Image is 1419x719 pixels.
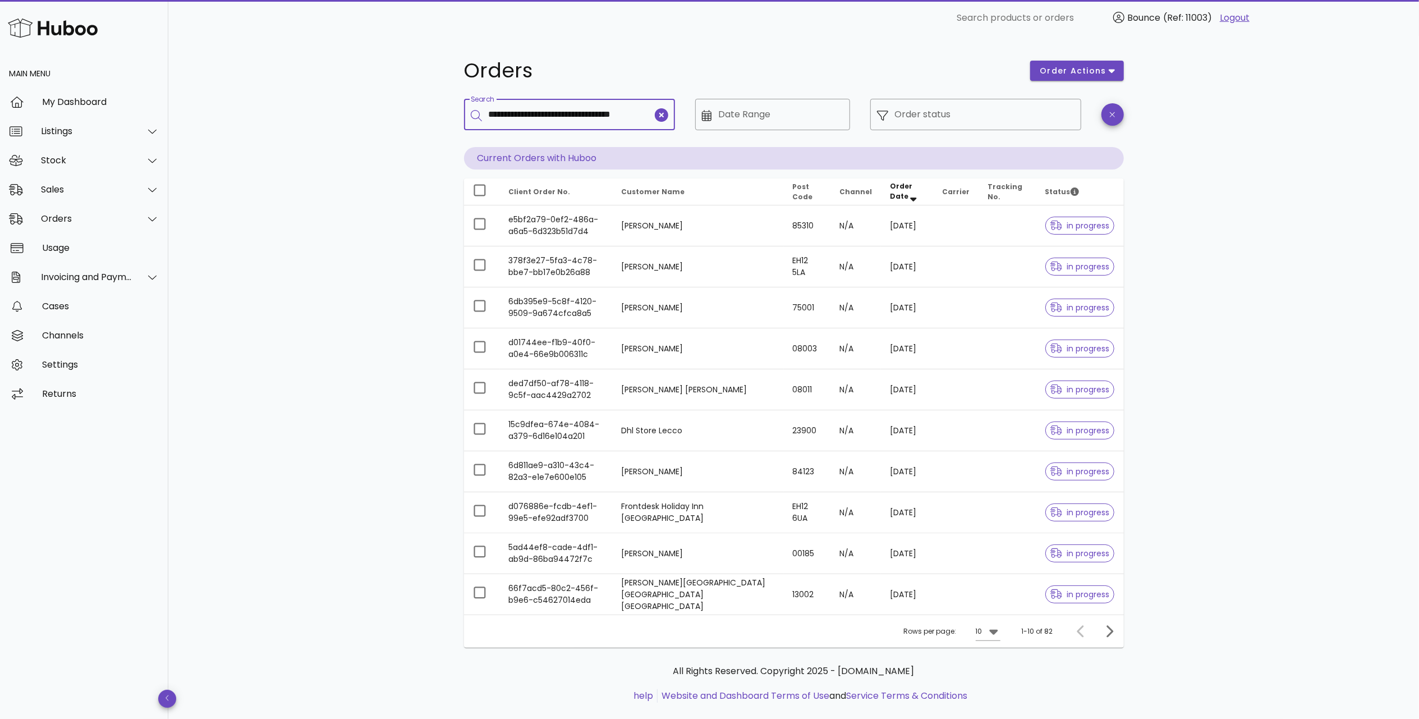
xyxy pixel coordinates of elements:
[500,246,613,287] td: 378f3e27-5fa3-4c78-bbe7-bb17e0b26a88
[784,246,831,287] td: EH12 5LA
[621,187,685,196] span: Customer Name
[830,574,881,615] td: N/A
[42,97,159,107] div: My Dashboard
[500,369,613,410] td: ded7df50-af78-4118-9c5f-aac4429a2702
[784,205,831,246] td: 85310
[42,330,159,341] div: Channels
[830,328,881,369] td: N/A
[881,410,933,451] td: [DATE]
[1050,345,1110,352] span: in progress
[988,182,1023,201] span: Tracking No.
[1220,11,1250,25] a: Logout
[1050,549,1110,557] span: in progress
[42,388,159,399] div: Returns
[612,451,783,492] td: [PERSON_NAME]
[784,410,831,451] td: 23900
[881,205,933,246] td: [DATE]
[612,287,783,328] td: [PERSON_NAME]
[500,533,613,574] td: 5ad44ef8-cade-4df1-ab9d-86ba94472f7c
[1050,263,1110,271] span: in progress
[509,187,571,196] span: Client Order No.
[830,410,881,451] td: N/A
[830,369,881,410] td: N/A
[500,178,613,205] th: Client Order No.
[612,410,783,451] td: Dhl Store Lecco
[1050,386,1110,393] span: in progress
[655,108,668,122] button: clear icon
[1099,621,1119,642] button: Next page
[500,492,613,533] td: d076886e-fcdb-4ef1-99e5-efe92adf3700
[830,178,881,205] th: Channel
[881,574,933,615] td: [DATE]
[881,178,933,205] th: Order Date: Sorted descending. Activate to remove sorting.
[41,213,132,224] div: Orders
[612,205,783,246] td: [PERSON_NAME]
[612,369,783,410] td: [PERSON_NAME] [PERSON_NAME]
[41,272,132,282] div: Invoicing and Payments
[41,184,132,195] div: Sales
[943,187,970,196] span: Carrier
[784,574,831,615] td: 13002
[881,328,933,369] td: [DATE]
[1022,626,1053,636] div: 1-10 of 82
[890,181,912,201] span: Order Date
[1030,61,1123,81] button: order actions
[473,665,1115,678] p: All Rights Reserved. Copyright 2025 - [DOMAIN_NAME]
[612,533,783,574] td: [PERSON_NAME]
[42,359,159,370] div: Settings
[1045,187,1079,196] span: Status
[784,369,831,410] td: 08011
[1050,509,1110,516] span: in progress
[8,16,98,40] img: Huboo Logo
[830,287,881,328] td: N/A
[976,626,982,636] div: 10
[1050,427,1110,434] span: in progress
[658,689,967,703] li: and
[612,246,783,287] td: [PERSON_NAME]
[612,178,783,205] th: Customer Name
[830,246,881,287] td: N/A
[471,95,494,104] label: Search
[784,328,831,369] td: 08003
[904,615,1000,648] div: Rows per page:
[1050,222,1110,230] span: in progress
[500,328,613,369] td: d01744ee-f1b9-40f0-a0e4-66e9b006311c
[1163,11,1212,24] span: (Ref: 11003)
[881,533,933,574] td: [DATE]
[500,574,613,615] td: 66f7acd5-80c2-456f-b9e6-c54627014eda
[784,451,831,492] td: 84123
[830,205,881,246] td: N/A
[881,369,933,410] td: [DATE]
[881,287,933,328] td: [DATE]
[42,242,159,253] div: Usage
[633,689,653,702] a: help
[881,246,933,287] td: [DATE]
[612,492,783,533] td: Frontdesk Holiday Inn [GEOGRAPHIC_DATA]
[500,451,613,492] td: 6d811ae9-a310-43c4-82a3-e1e7e600e105
[881,492,933,533] td: [DATE]
[784,287,831,328] td: 75001
[1050,304,1110,312] span: in progress
[464,61,1017,81] h1: Orders
[784,492,831,533] td: EH12 6UA
[1050,590,1110,598] span: in progress
[500,287,613,328] td: 6db395e9-5c8f-4120-9509-9a674cfca8a5
[793,182,813,201] span: Post Code
[979,178,1036,205] th: Tracking No.
[976,622,1000,640] div: 10Rows per page:
[846,689,967,702] a: Service Terms & Conditions
[612,574,783,615] td: [PERSON_NAME][GEOGRAPHIC_DATA] [GEOGRAPHIC_DATA] [GEOGRAPHIC_DATA]
[1050,468,1110,475] span: in progress
[1039,65,1106,77] span: order actions
[41,155,132,166] div: Stock
[830,492,881,533] td: N/A
[612,328,783,369] td: [PERSON_NAME]
[41,126,132,136] div: Listings
[464,147,1124,170] p: Current Orders with Huboo
[500,205,613,246] td: e5bf2a79-0ef2-486a-a6a5-6d323b51d7d4
[881,451,933,492] td: [DATE]
[1127,11,1160,24] span: Bounce
[934,178,979,205] th: Carrier
[839,187,872,196] span: Channel
[830,533,881,574] td: N/A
